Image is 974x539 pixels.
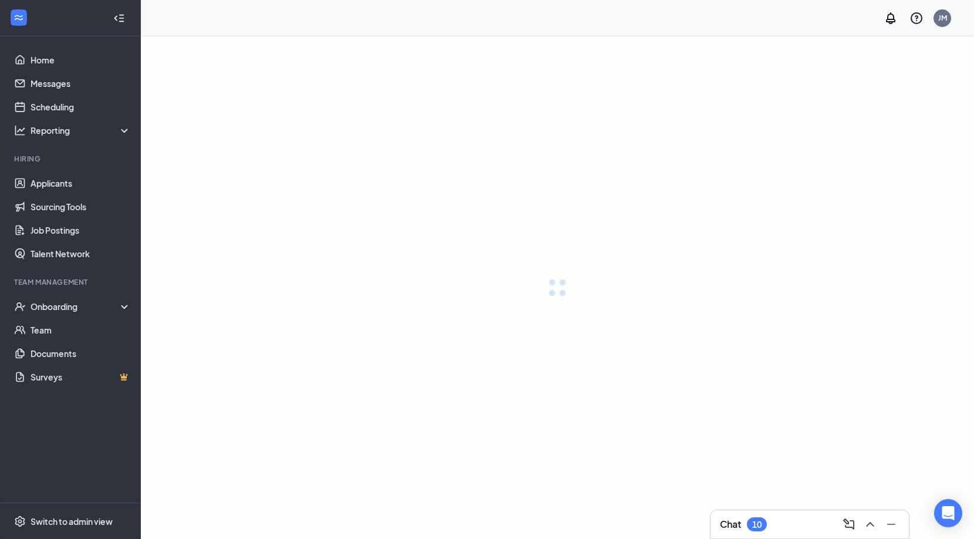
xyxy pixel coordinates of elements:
[31,48,131,72] a: Home
[14,516,26,527] svg: Settings
[31,171,131,195] a: Applicants
[881,515,899,534] button: Minimize
[31,342,131,365] a: Documents
[934,499,962,527] div: Open Intercom Messenger
[909,11,924,25] svg: QuestionInfo
[884,517,898,531] svg: Minimize
[31,195,131,218] a: Sourcing Tools
[31,124,131,136] div: Reporting
[31,218,131,242] a: Job Postings
[31,72,131,95] a: Messages
[752,520,762,530] div: 10
[14,301,26,312] svg: UserCheck
[31,365,131,389] a: SurveysCrown
[14,124,26,136] svg: Analysis
[31,516,113,527] div: Switch to admin view
[14,277,128,287] div: Team Management
[938,13,947,23] div: JM
[838,515,857,534] button: ComposeMessage
[31,318,131,342] a: Team
[884,11,898,25] svg: Notifications
[31,242,131,265] a: Talent Network
[842,517,856,531] svg: ComposeMessage
[720,518,741,531] h3: Chat
[14,154,128,164] div: Hiring
[31,95,131,119] a: Scheduling
[863,517,877,531] svg: ChevronUp
[860,515,878,534] button: ChevronUp
[13,12,25,23] svg: WorkstreamLogo
[31,301,131,312] div: Onboarding
[113,12,125,24] svg: Collapse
